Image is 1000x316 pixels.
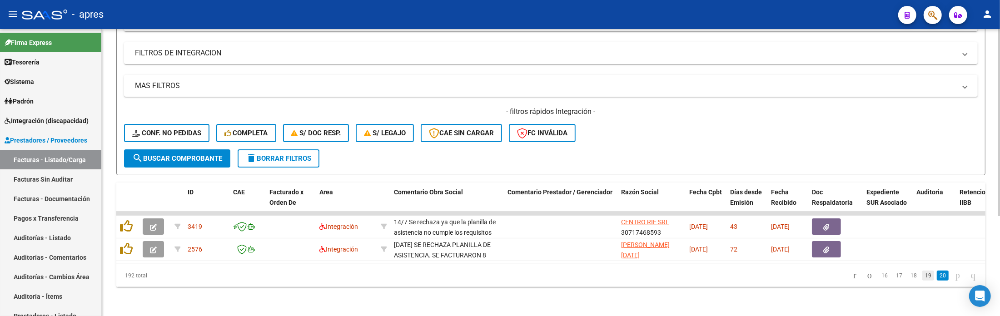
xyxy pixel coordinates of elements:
[319,223,358,230] span: Integración
[135,81,956,91] mat-panel-title: MAS FILTROS
[124,75,978,97] mat-expansion-panel-header: MAS FILTROS
[116,264,289,287] div: 192 total
[132,154,222,163] span: Buscar Comprobante
[730,188,762,206] span: Días desde Emisión
[5,77,34,87] span: Sistema
[421,124,502,142] button: CAE SIN CARGAR
[291,129,341,137] span: S/ Doc Resp.
[233,188,245,196] span: CAE
[767,183,808,222] datatable-header-cell: Fecha Recibido
[5,116,89,126] span: Integración (discapacidad)
[937,271,949,281] a: 20
[319,188,333,196] span: Area
[808,183,863,222] datatable-header-cell: Doc Respaldatoria
[188,223,202,230] span: 3419
[892,268,906,283] li: page 17
[913,183,956,222] datatable-header-cell: Auditoria
[621,241,670,259] span: [PERSON_NAME][DATE]
[356,124,414,142] button: S/ legajo
[621,240,682,259] div: 27369019142
[960,188,989,206] span: Retencion IIBB
[621,217,682,236] div: 30717468593
[863,271,876,281] a: go to previous page
[504,183,617,222] datatable-header-cell: Comentario Prestador / Gerenciador
[229,183,266,222] datatable-header-cell: CAE
[135,48,956,58] mat-panel-title: FILTROS DE INTEGRACION
[771,188,796,206] span: Fecha Recibido
[5,38,52,48] span: Firma Express
[935,268,950,283] li: page 20
[969,285,991,307] div: Open Intercom Messenger
[893,271,905,281] a: 17
[319,246,358,253] span: Integración
[246,153,257,163] mat-icon: delete
[364,129,406,137] span: S/ legajo
[922,271,934,281] a: 19
[517,129,567,137] span: FC Inválida
[951,271,964,281] a: go to next page
[316,183,377,222] datatable-header-cell: Area
[124,107,978,117] h4: - filtros rápidos Integración -
[72,5,104,25] span: - apres
[283,124,349,142] button: S/ Doc Resp.
[132,153,143,163] mat-icon: search
[863,183,913,222] datatable-header-cell: Expediente SUR Asociado
[967,271,980,281] a: go to last page
[726,183,767,222] datatable-header-cell: Días desde Emisión
[188,246,202,253] span: 2576
[509,124,576,142] button: FC Inválida
[689,223,708,230] span: [DATE]
[124,149,230,168] button: Buscar Comprobante
[5,135,87,145] span: Prestadores / Proveedores
[132,129,201,137] span: Conf. no pedidas
[730,223,737,230] span: 43
[5,96,34,106] span: Padrón
[246,154,311,163] span: Borrar Filtros
[224,129,268,137] span: Completa
[617,183,686,222] datatable-header-cell: Razón Social
[124,124,209,142] button: Conf. no pedidas
[686,183,726,222] datatable-header-cell: Fecha Cpbt
[916,188,943,196] span: Auditoria
[908,271,920,281] a: 18
[394,188,463,196] span: Comentario Obra Social
[921,268,935,283] li: page 19
[269,188,303,206] span: Facturado x Orden De
[812,188,853,206] span: Doc Respaldatoria
[5,57,40,67] span: Tesorería
[124,42,978,64] mat-expansion-panel-header: FILTROS DE INTEGRACION
[849,271,861,281] a: go to first page
[689,246,708,253] span: [DATE]
[216,124,276,142] button: Completa
[390,183,504,222] datatable-header-cell: Comentario Obra Social
[7,9,18,20] mat-icon: menu
[238,149,319,168] button: Borrar Filtros
[906,268,921,283] li: page 18
[621,218,669,226] span: CENTRO RIE SRL
[771,246,790,253] span: [DATE]
[771,223,790,230] span: [DATE]
[689,188,722,196] span: Fecha Cpbt
[879,271,891,281] a: 16
[266,183,316,222] datatable-header-cell: Facturado x Orden De
[956,183,992,222] datatable-header-cell: Retencion IIBB
[188,188,194,196] span: ID
[730,246,737,253] span: 72
[982,9,993,20] mat-icon: person
[877,268,892,283] li: page 16
[184,183,229,222] datatable-header-cell: ID
[866,188,907,206] span: Expediente SUR Asociado
[429,129,494,137] span: CAE SIN CARGAR
[621,188,659,196] span: Razón Social
[507,188,612,196] span: Comentario Prestador / Gerenciador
